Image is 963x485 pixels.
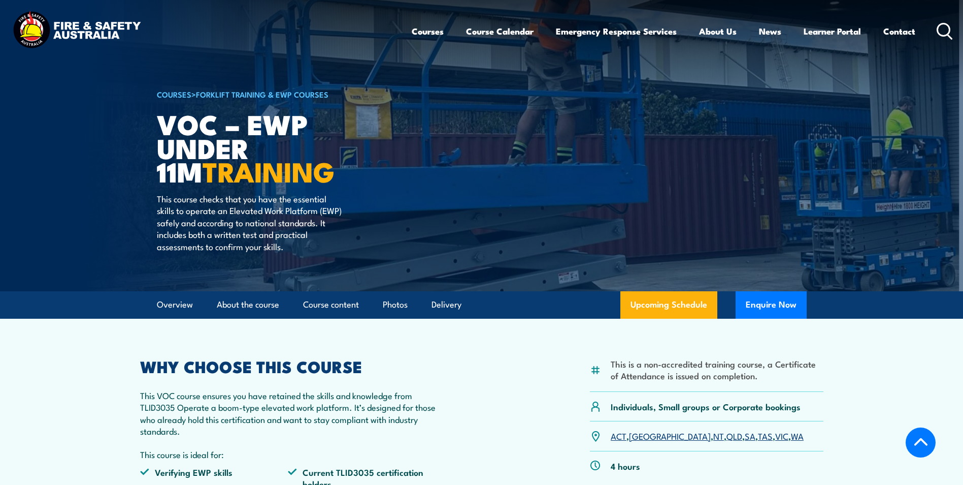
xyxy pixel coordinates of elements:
[629,430,711,442] a: [GEOGRAPHIC_DATA]
[157,88,408,100] h6: >
[611,460,640,472] p: 4 hours
[713,430,724,442] a: NT
[804,18,861,45] a: Learner Portal
[140,359,437,373] h2: WHY CHOOSE THIS COURSE
[303,291,359,318] a: Course content
[466,18,534,45] a: Course Calendar
[412,18,444,45] a: Courses
[196,88,328,100] a: Forklift Training & EWP Courses
[157,193,342,252] p: This course checks that you have the essential skills to operate an Elevated Work Platform (EWP) ...
[611,358,823,382] li: This is a non-accredited training course, a Certificate of Attendance is issued on completion.
[217,291,279,318] a: About the course
[611,401,801,412] p: Individuals, Small groups or Corporate bookings
[775,430,788,442] a: VIC
[383,291,408,318] a: Photos
[140,448,437,460] p: This course is ideal for:
[883,18,915,45] a: Contact
[759,18,781,45] a: News
[157,88,191,100] a: COURSES
[745,430,755,442] a: SA
[726,430,742,442] a: QLD
[556,18,677,45] a: Emergency Response Services
[431,291,461,318] a: Delivery
[157,291,193,318] a: Overview
[611,430,626,442] a: ACT
[699,18,737,45] a: About Us
[611,430,804,442] p: , , , , , , ,
[758,430,773,442] a: TAS
[140,389,437,437] p: This VOC course ensures you have retained the skills and knowledge from TLID3035 Operate a boom-t...
[157,112,408,183] h1: VOC – EWP under 11m
[736,291,807,319] button: Enquire Now
[203,149,335,192] strong: TRAINING
[791,430,804,442] a: WA
[620,291,717,319] a: Upcoming Schedule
